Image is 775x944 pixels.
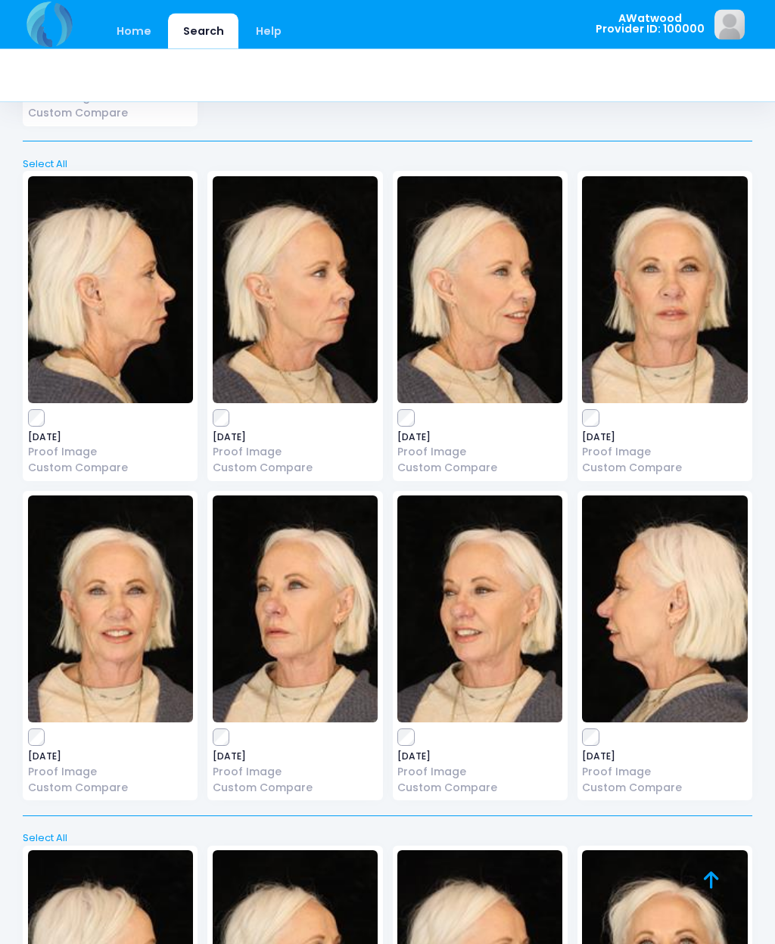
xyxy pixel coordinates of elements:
a: Select All [18,831,758,846]
a: Proof Image [397,765,562,781]
a: Custom Compare [213,461,378,477]
a: Custom Compare [28,106,193,122]
a: Proof Image [397,445,562,461]
img: image [582,177,747,404]
a: Custom Compare [28,781,193,796]
a: Proof Image [28,445,193,461]
span: [DATE] [397,753,562,762]
a: Proof Image [582,445,747,461]
img: image [28,177,193,404]
a: Proof Image [582,765,747,781]
img: image [28,496,193,723]
a: Custom Compare [582,461,747,477]
a: Select All [18,157,758,172]
a: Custom Compare [397,461,562,477]
img: image [213,177,378,404]
span: [DATE] [397,433,562,442]
img: image [714,10,745,40]
span: [DATE] [28,753,193,762]
span: [DATE] [213,753,378,762]
a: Help [241,14,297,49]
a: Search [168,14,238,49]
span: [DATE] [582,753,747,762]
img: image [397,496,562,723]
a: Custom Compare [28,461,193,477]
span: [DATE] [213,433,378,442]
a: Proof Image [213,445,378,461]
img: image [397,177,562,404]
a: Proof Image [28,765,193,781]
a: Home [101,14,166,49]
a: Custom Compare [582,781,747,796]
a: Proof Image [213,765,378,781]
span: AWatwood Provider ID: 100000 [596,13,705,35]
span: [DATE] [28,433,193,442]
a: Custom Compare [397,781,562,796]
img: image [213,496,378,723]
a: Custom Compare [213,781,378,796]
img: image [582,496,747,723]
span: [DATE] [582,433,747,442]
